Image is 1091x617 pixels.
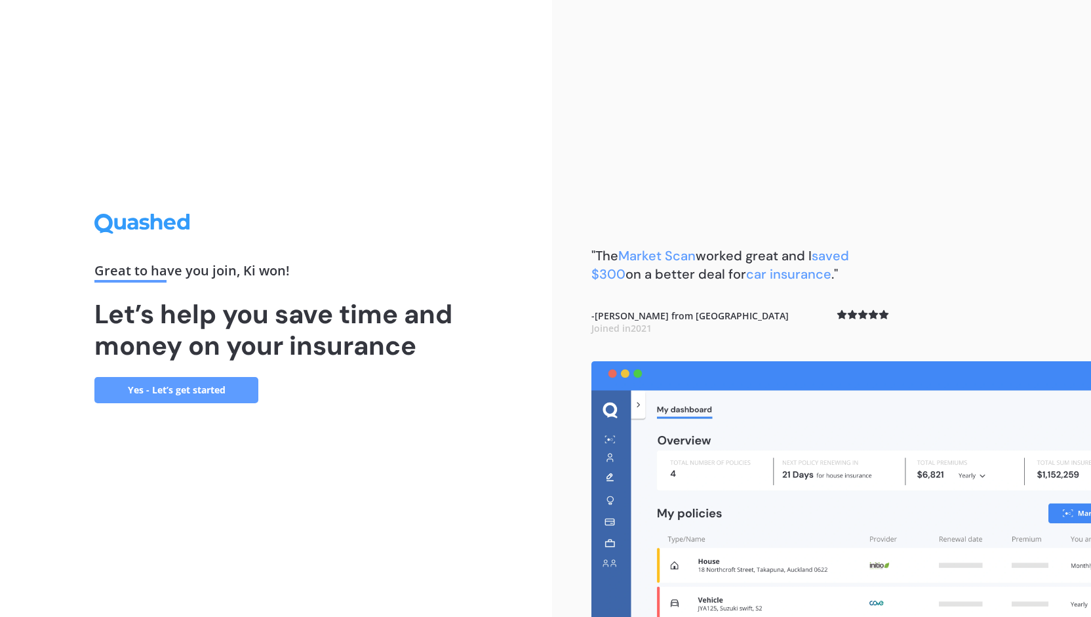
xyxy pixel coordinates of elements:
span: Market Scan [618,247,696,264]
span: car insurance [746,266,831,283]
span: saved $300 [591,247,849,283]
img: dashboard.webp [591,361,1091,617]
b: - [PERSON_NAME] from [GEOGRAPHIC_DATA] [591,309,789,335]
b: "The worked great and I on a better deal for ." [591,247,849,283]
a: Yes - Let’s get started [94,377,258,403]
div: Great to have you join , Ki won ! [94,264,458,283]
span: Joined in 2021 [591,322,652,334]
h1: Let’s help you save time and money on your insurance [94,298,458,361]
